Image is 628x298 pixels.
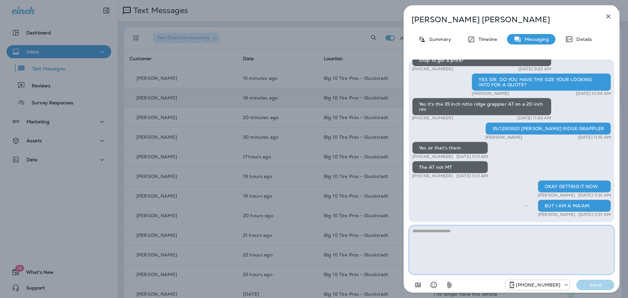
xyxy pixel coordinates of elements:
[576,91,611,96] p: [DATE] 10:54 AM
[456,173,488,179] p: [DATE] 11:11 AM
[538,200,611,212] div: BUT I AM A MA'AM
[578,135,611,140] p: [DATE] 11:10 AM
[412,142,488,154] div: Yes sir that's them
[485,135,523,140] p: [PERSON_NAME]
[411,15,590,24] p: [PERSON_NAME] [PERSON_NAME]
[412,98,551,115] div: Yes it's the 35 inch nitto ridge grappler AT on a 20 inch rim
[505,281,569,289] div: +1 (601) 539-4494
[412,115,453,121] p: [PHONE_NUMBER]
[456,154,488,159] p: [DATE] 11:11 AM
[412,154,453,159] p: [PHONE_NUMBER]
[521,37,549,42] p: Messaging
[578,212,611,217] p: [DATE] 11:31 AM
[517,115,551,121] p: [DATE] 11:04 AM
[525,202,528,208] span: Sent
[518,66,551,72] p: [DATE] 9:22 AM
[516,282,560,288] p: [PHONE_NUMBER]
[538,193,575,198] p: [PERSON_NAME]
[412,161,488,173] div: The AT not MT
[412,173,453,179] p: [PHONE_NUMBER]
[578,193,611,198] p: [DATE] 11:31 AM
[411,278,425,291] button: Add in a premade template
[427,278,440,291] button: Select an emoji
[472,73,611,91] div: YES SIR, DO YOU HAVE THE SIZE YOUR LOOKING INTO FOR A QUOTE?
[426,37,451,42] p: Summary
[412,66,453,72] p: [PHONE_NUMBER]
[538,180,611,193] div: OKAY GETTING IT NOW
[573,37,592,42] p: Details
[538,212,575,217] p: [PERSON_NAME]
[475,37,497,42] p: Timeline
[472,91,509,96] p: [PERSON_NAME]
[485,122,611,135] div: 35/1250R20 [PERSON_NAME] RIDGE GRAPPLER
